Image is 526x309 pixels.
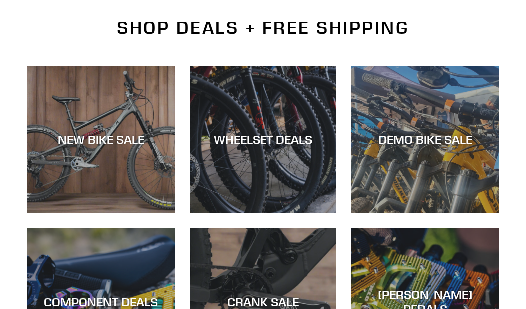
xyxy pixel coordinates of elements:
[27,66,175,213] a: NEW BIKE SALE
[27,132,175,147] div: NEW BIKE SALE
[27,17,499,38] h2: SHOP DEALS + FREE SHIPPING
[351,66,499,213] a: DEMO BIKE SALE
[351,132,499,147] div: DEMO BIKE SALE
[190,132,337,147] div: WHEELSET DEALS
[190,66,337,213] a: WHEELSET DEALS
